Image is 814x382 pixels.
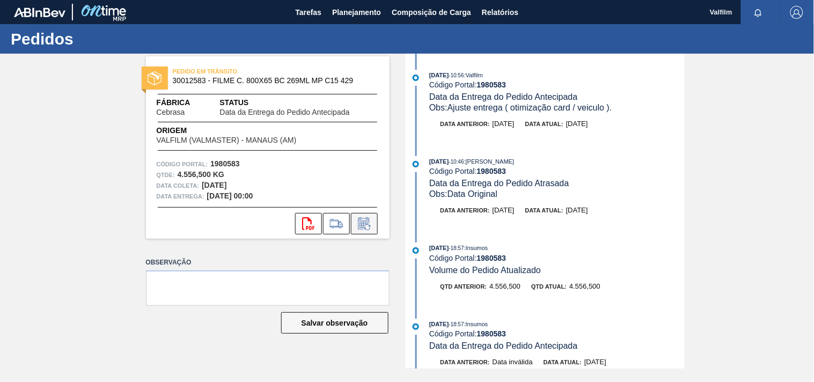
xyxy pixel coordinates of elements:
[157,191,204,202] span: Data entrega:
[790,6,803,19] img: Logout
[413,247,419,254] img: atual
[429,189,497,199] span: Obs: Data Original
[157,108,185,116] span: Cebrasa
[464,245,488,251] span: : Insumos
[392,6,471,19] span: Composição de Carga
[157,159,208,170] span: Código Portal:
[429,254,684,262] div: Código Portal:
[449,321,464,327] span: - 18:57
[477,167,507,175] strong: 1980583
[429,245,449,251] span: [DATE]
[566,120,588,128] span: [DATE]
[413,161,419,167] img: atual
[429,329,684,338] div: Código Portal:
[429,167,684,175] div: Código Portal:
[173,66,323,77] span: PEDIDO EM TRÂNSITO
[429,72,449,78] span: [DATE]
[477,80,507,89] strong: 1980583
[14,8,65,17] img: TNhmsLtSVTkK8tSr43FrP2fwEKptu5GPRR3wAAAABJRU5ErkJggg==
[584,358,606,366] span: [DATE]
[413,75,419,81] img: atual
[441,207,490,214] span: Data anterior:
[429,103,612,112] span: Obs: Ajuste entrega ( otimização card / veiculo ).
[295,213,322,234] div: Abrir arquivo PDF
[413,324,419,330] img: atual
[429,266,541,275] span: Volume do Pedido Atualizado
[449,159,464,165] span: - 10:46
[464,158,515,165] span: : [PERSON_NAME]
[281,312,388,334] button: Salvar observação
[525,121,563,127] span: Data atual:
[157,180,200,191] span: Data coleta:
[569,282,600,290] span: 4.556,500
[210,159,240,168] strong: 1980583
[220,97,379,108] span: Status
[464,321,488,327] span: : Insumos
[429,179,569,188] span: Data da Entrega do Pedido Atrasada
[441,121,490,127] span: Data anterior:
[220,108,350,116] span: Data da Entrega do Pedido Antecipada
[351,213,378,234] div: Informar alteração no pedido
[178,170,224,179] strong: 4.556,500 KG
[148,71,162,85] img: status
[477,254,507,262] strong: 1980583
[493,206,515,214] span: [DATE]
[202,181,226,189] strong: [DATE]
[489,282,520,290] span: 4.556,500
[441,359,490,365] span: Data anterior:
[11,33,201,45] h1: Pedidos
[477,329,507,338] strong: 1980583
[449,72,464,78] span: - 10:56
[157,136,297,144] span: VALFILM (VALMASTER) - MANAUS (AM)
[157,97,219,108] span: Fábrica
[493,120,515,128] span: [DATE]
[429,341,578,350] span: Data da Entrega do Pedido Antecipada
[482,6,518,19] span: Relatórios
[295,6,321,19] span: Tarefas
[157,125,327,136] span: Origem
[157,170,175,180] span: Qtde :
[207,192,253,200] strong: [DATE] 00:00
[146,255,390,270] label: Observação
[449,245,464,251] span: - 18:57
[332,6,381,19] span: Planejamento
[531,283,567,290] span: Qtd atual:
[429,92,578,101] span: Data da Entrega do Pedido Antecipada
[429,80,684,89] div: Código Portal:
[741,5,775,20] button: Notificações
[525,207,563,214] span: Data atual:
[566,206,588,214] span: [DATE]
[493,358,533,366] span: Data inválida
[323,213,350,234] div: Ir para Composição de Carga
[429,321,449,327] span: [DATE]
[429,158,449,165] span: [DATE]
[544,359,582,365] span: Data atual:
[173,77,368,85] span: 30012583 - FILME C. 800X65 BC 269ML MP C15 429
[441,283,487,290] span: Qtd anterior:
[464,72,483,78] span: : Valfilm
